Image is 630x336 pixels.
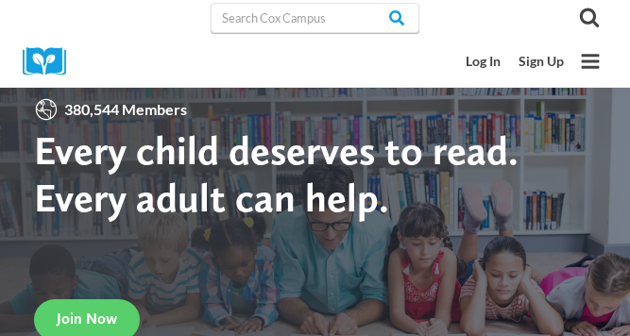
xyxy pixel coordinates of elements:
strong: Every child deserves to read. Every adult can help. [34,126,519,223]
nav: Secondary Mobile Navigation [456,45,572,78]
img: Cox Campus [23,47,79,76]
button: Open menu [573,44,607,78]
span: 380,544 Members [59,97,194,122]
a: Log In [456,45,509,78]
span: Join Now [57,310,117,328]
a: Sign Up [509,45,572,78]
input: Search Cox Campus [211,3,419,33]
